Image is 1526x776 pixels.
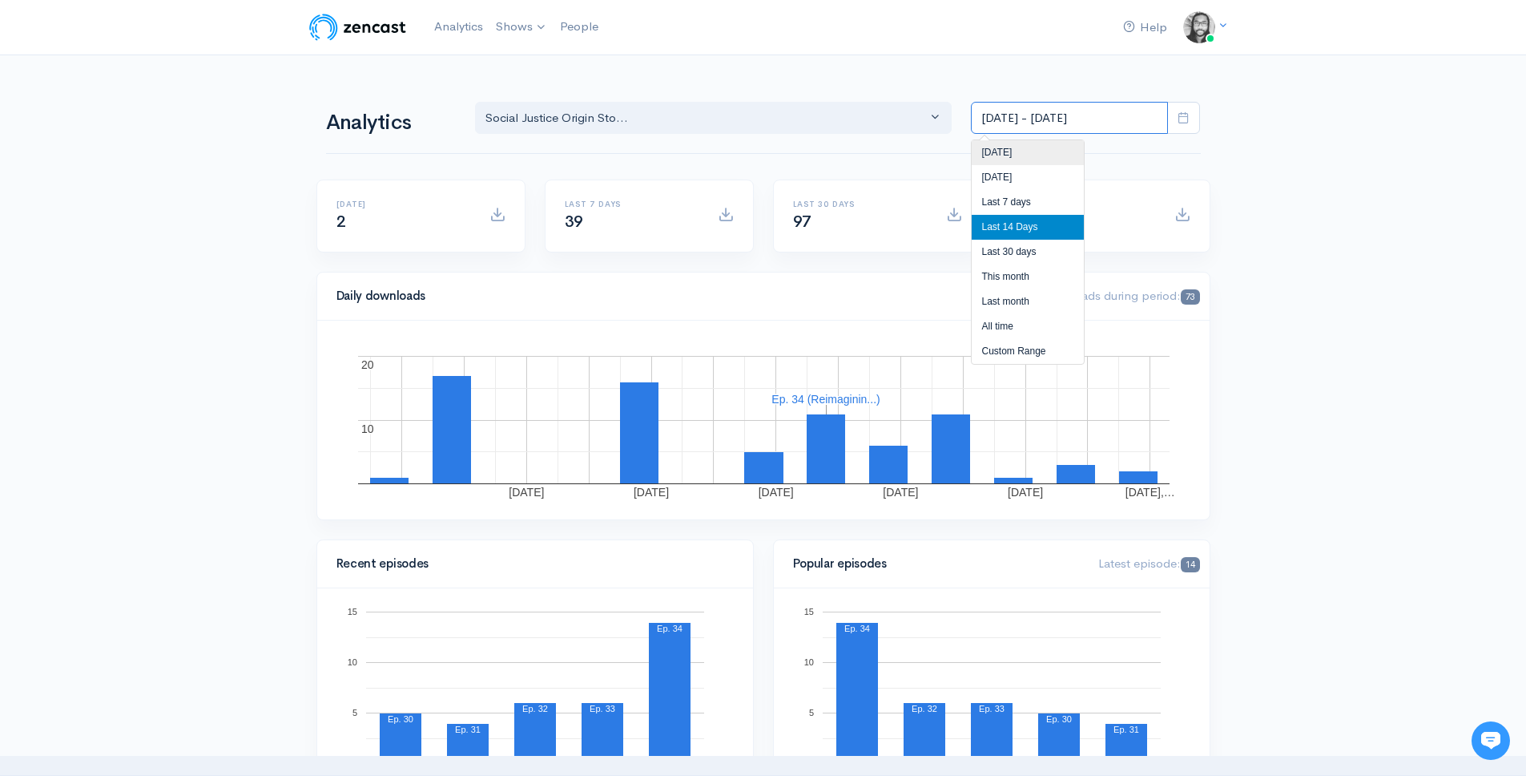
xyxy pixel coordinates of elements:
[803,657,813,667] text: 10
[633,486,668,499] text: [DATE]
[24,78,296,103] h1: Hi 👋
[326,111,456,135] h1: Analytics
[1125,486,1174,499] text: [DATE],…
[361,422,374,435] text: 10
[1008,486,1043,499] text: [DATE]
[347,607,356,616] text: 15
[793,557,1080,571] h4: Popular episodes
[554,10,605,44] a: People
[388,714,413,724] text: Ep. 30
[844,624,870,633] text: Ep. 34
[22,275,299,294] p: Find an answer quickly
[793,212,811,232] span: 97
[428,10,489,44] a: Analytics
[657,624,682,633] text: Ep. 34
[307,11,409,43] img: ZenCast Logo
[485,109,928,127] div: Social Justice Origin Sto...
[1098,556,1199,571] span: Latest episode:
[972,140,1084,165] li: [DATE]
[1021,200,1155,208] h6: All time
[565,212,583,232] span: 39
[972,240,1084,265] li: Last 30 days
[1183,11,1215,43] img: ...
[1181,557,1199,572] span: 14
[489,10,554,45] a: Shows
[808,708,813,717] text: 5
[24,107,296,184] h2: Just let us know if you need anything and we'll be happy to help! 🙂
[565,200,699,208] h6: Last 7 days
[509,486,544,499] text: [DATE]
[972,314,1084,339] li: All time
[25,212,296,245] button: New conversation
[522,704,548,713] text: Ep. 32
[336,200,470,208] h6: [DATE]
[103,222,192,235] span: New conversation
[972,289,1084,314] li: Last month
[336,289,1020,303] h4: Daily downloads
[336,557,724,571] h4: Recent episodes
[758,486,793,499] text: [DATE]
[972,265,1084,289] li: This month
[972,165,1084,190] li: [DATE]
[803,607,813,616] text: 15
[590,704,615,713] text: Ep. 33
[971,102,1168,135] input: analytics date range selector
[979,704,1005,713] text: Ep. 33
[1181,289,1199,305] span: 73
[361,358,374,371] text: 20
[46,301,286,333] input: Search articles
[1117,10,1174,45] a: Help
[1046,714,1072,724] text: Ep. 30
[336,340,1190,500] svg: A chart.
[771,393,880,406] text: Ep. 34 (Reimaginin...)
[912,704,937,713] text: Ep. 32
[336,212,346,232] span: 2
[347,657,356,667] text: 10
[352,708,356,717] text: 5
[1038,288,1199,303] span: Downloads during period:
[793,200,927,208] h6: Last 30 days
[336,608,734,768] svg: A chart.
[455,725,481,734] text: Ep. 31
[972,190,1084,215] li: Last 7 days
[793,608,1190,768] svg: A chart.
[1113,725,1139,734] text: Ep. 31
[972,215,1084,240] li: Last 14 Days
[883,486,918,499] text: [DATE]
[972,339,1084,364] li: Custom Range
[475,102,952,135] button: Social Justice Origin Sto...
[1472,721,1510,760] iframe: gist-messenger-bubble-iframe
